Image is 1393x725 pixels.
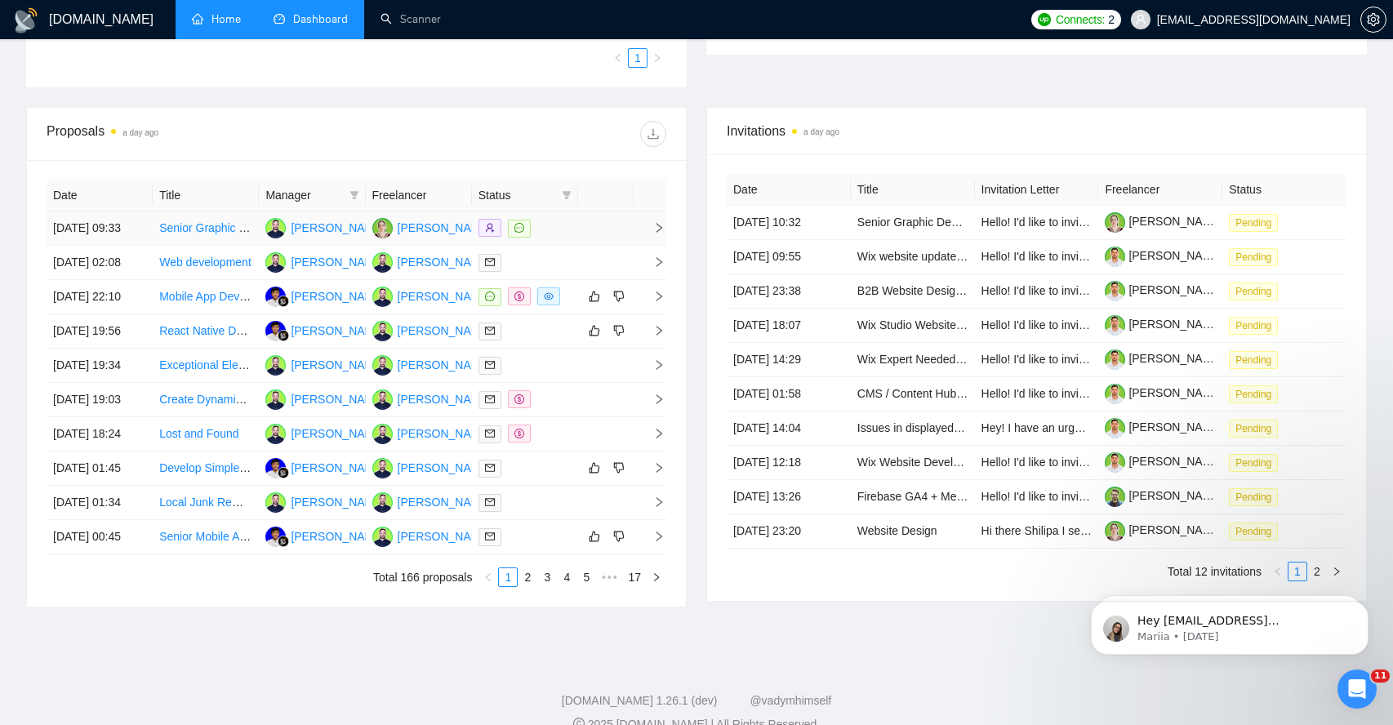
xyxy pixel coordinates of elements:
[153,211,259,246] td: Senior Graphic Designer
[291,390,385,408] div: [PERSON_NAME]
[613,324,625,337] span: dislike
[47,314,153,349] td: [DATE] 19:56
[652,53,662,63] span: right
[278,467,289,478] img: gigradar-bm.png
[381,12,441,26] a: searchScanner
[727,446,851,480] td: [DATE] 12:18
[159,221,284,234] a: Senior Graphic Designer
[640,496,665,508] span: right
[727,377,851,411] td: [DATE] 01:58
[1229,284,1284,297] a: Pending
[485,223,495,233] span: user-add
[613,461,625,474] span: dislike
[372,460,492,474] a: SK[PERSON_NAME]
[750,694,831,707] a: @vadymhimself
[153,451,259,486] td: Develop Simple App Connecting to ChatGPT
[159,358,404,371] a: Exceptional Elementor Web Developers Needed
[1229,488,1278,506] span: Pending
[372,321,393,341] img: SK
[47,246,153,280] td: [DATE] 02:08
[514,223,524,233] span: message
[1229,353,1284,366] a: Pending
[159,496,410,509] a: Local Junk Removal Lead-Gen Site Development
[1105,318,1222,331] a: [PERSON_NAME]
[47,417,153,451] td: [DATE] 18:24
[1361,13,1386,26] span: setting
[589,530,600,543] span: like
[857,524,937,537] a: Website Design
[1066,567,1393,681] iframe: Intercom notifications message
[1105,352,1222,365] a: [PERSON_NAME]
[1105,455,1222,468] a: [PERSON_NAME]
[851,206,975,240] td: Senior Graphic Designer
[47,520,153,554] td: [DATE] 00:45
[648,48,667,68] button: right
[485,497,495,507] span: mail
[1105,452,1125,473] img: c11MmyI0v6VsjSYsGP-nw9FYZ4ZoiAR90j_ZiNxLIvgFnFh43DpR6ZwTX-v-l8YEe9
[159,530,350,543] a: Senior Mobile App Developer Needed
[640,359,665,371] span: right
[1307,562,1327,581] li: 2
[291,322,385,340] div: [PERSON_NAME]
[372,529,492,542] a: SK[PERSON_NAME]
[398,287,492,305] div: [PERSON_NAME]
[485,360,495,370] span: mail
[47,280,153,314] td: [DATE] 22:10
[485,532,495,541] span: mail
[1105,215,1222,228] a: [PERSON_NAME]
[562,190,572,200] span: filter
[291,219,385,237] div: [PERSON_NAME]
[559,183,575,207] span: filter
[153,417,259,451] td: Lost and Found
[1288,562,1307,581] li: 1
[640,256,665,268] span: right
[1229,351,1278,369] span: Pending
[159,256,251,269] a: Web development
[265,289,385,302] a: FR[PERSON_NAME]
[648,48,667,68] li: Next Page
[640,291,665,302] span: right
[803,127,839,136] time: a day ago
[1105,489,1222,502] a: [PERSON_NAME]
[398,425,492,443] div: [PERSON_NAME]
[278,536,289,547] img: gigradar-bm.png
[1038,13,1051,26] img: upwork-logo.png
[1105,281,1125,301] img: c11MmyI0v6VsjSYsGP-nw9FYZ4ZoiAR90j_ZiNxLIvgFnFh43DpR6ZwTX-v-l8YEe9
[265,218,286,238] img: SK
[398,253,492,271] div: [PERSON_NAME]
[1105,283,1222,296] a: [PERSON_NAME]
[398,390,492,408] div: [PERSON_NAME]
[641,127,665,140] span: download
[47,451,153,486] td: [DATE] 01:45
[192,12,241,26] a: homeHome
[851,309,975,343] td: Wix Studio Website Build with AI Imagery (finalised quote to be received by tomorrow)
[478,186,555,204] span: Status
[1308,563,1326,580] a: 2
[640,394,665,405] span: right
[577,568,595,586] a: 5
[640,462,665,474] span: right
[372,355,393,376] img: SK
[265,392,385,405] a: SK[PERSON_NAME]
[1327,562,1346,581] li: Next Page
[346,183,363,207] span: filter
[589,461,600,474] span: like
[265,458,286,478] img: FR
[159,461,387,474] a: Develop Simple App Connecting to ChatGPT
[1229,248,1278,266] span: Pending
[265,287,286,307] img: FR
[153,246,259,280] td: Web development
[585,287,604,306] button: like
[47,486,153,520] td: [DATE] 01:34
[609,321,629,340] button: dislike
[1229,318,1284,331] a: Pending
[851,240,975,274] td: Wix website updates, design updates
[628,48,648,68] li: 1
[485,257,495,267] span: mail
[373,567,472,587] li: Total 166 proposals
[851,480,975,514] td: Firebase GA4 + Meta App Events tracking for hybrid iOS/Android app (e‑commerce)
[372,323,492,336] a: SK[PERSON_NAME]
[291,425,385,443] div: [PERSON_NAME]
[647,567,666,587] button: right
[372,289,492,302] a: SK[PERSON_NAME]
